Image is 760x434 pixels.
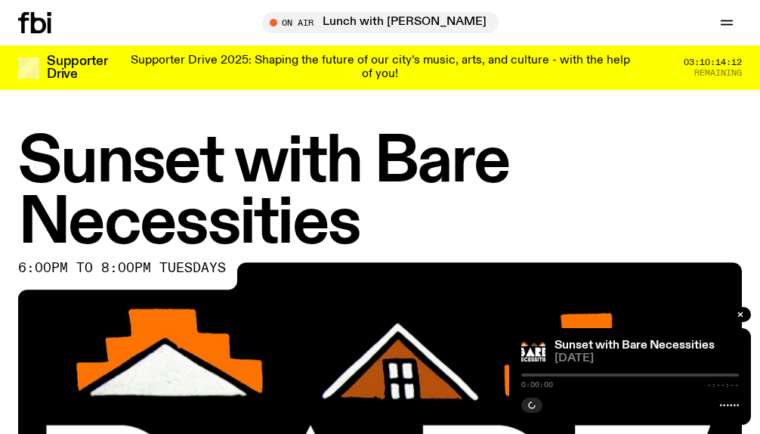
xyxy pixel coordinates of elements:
[555,353,739,364] span: [DATE]
[555,339,715,352] a: Sunset with Bare Necessities
[18,262,226,274] span: 6:00pm to 8:00pm tuesdays
[521,381,553,389] span: 0:00:00
[694,69,742,77] span: Remaining
[127,54,633,81] p: Supporter Drive 2025: Shaping the future of our city’s music, arts, and culture - with the help o...
[262,12,499,33] button: On AirLunch with [PERSON_NAME]
[47,55,107,81] h3: Supporter Drive
[707,381,739,389] span: -:--:--
[684,58,742,67] span: 03:10:14:12
[18,132,742,255] h1: Sunset with Bare Necessities
[521,340,545,364] img: Bare Necessities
